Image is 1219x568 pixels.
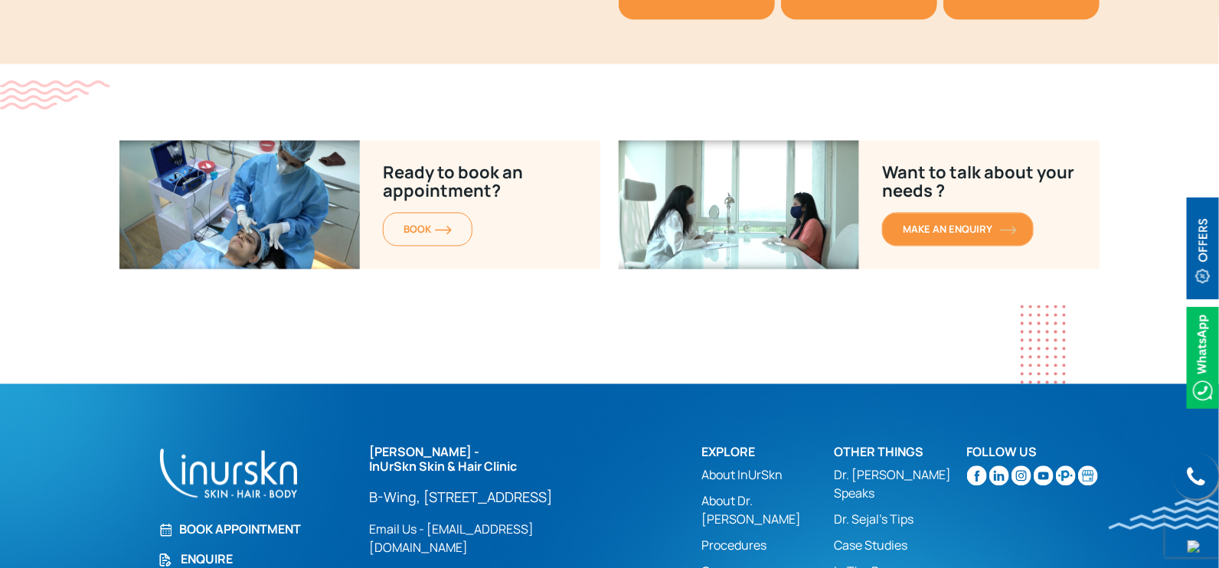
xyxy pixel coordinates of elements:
a: Email Us - [EMAIL_ADDRESS][DOMAIN_NAME] [369,521,623,557]
a: Procedures [702,537,835,555]
a: MAKE AN enquiryorange-arrow [882,213,1034,246]
img: linkedin [989,466,1009,486]
img: Enquire [158,553,173,568]
img: dotes1 [1021,305,1066,384]
a: BOOKorange-arrow [383,213,472,246]
img: Ready-to-book [619,141,859,269]
img: inurskn-footer-logo [158,446,299,501]
h2: Explore [702,446,835,460]
a: B-Wing, [STREET_ADDRESS] [369,488,623,507]
a: Book Appointment [158,521,351,539]
img: sejal-saheta-dermatologist [1056,466,1076,486]
a: About Dr. [PERSON_NAME] [702,492,835,529]
a: About InUrSkn [702,466,835,485]
a: Whatsappicon [1187,348,1219,365]
img: Want-to-talk-about [119,141,360,269]
img: facebook [967,466,987,486]
img: offerBt [1187,197,1219,299]
img: orange-arrow [435,226,452,235]
img: Book Appointment [158,524,172,537]
img: bluewave [1109,499,1219,530]
span: MAKE AN enquiry [903,223,1013,237]
img: Skin-and-Hair-Clinic [1078,466,1098,486]
a: Dr. Sejal's Tips [835,511,967,529]
img: youtube [1034,466,1054,486]
h2: [PERSON_NAME] - InUrSkn Skin & Hair Clinic [369,446,623,475]
a: Dr. [PERSON_NAME] Speaks [835,466,967,503]
img: Whatsappicon [1187,307,1219,409]
img: up-blue-arrow.svg [1188,540,1200,553]
span: BOOK [404,223,452,237]
img: orange-arrow [1000,226,1017,235]
p: Want to talk about your needs ? [882,164,1077,201]
img: instagram [1011,466,1031,486]
h2: Other Things [835,446,967,460]
p: Ready to book an appointment? [383,164,577,201]
h2: Follow Us [967,446,1100,460]
a: Case Studies [835,537,967,555]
